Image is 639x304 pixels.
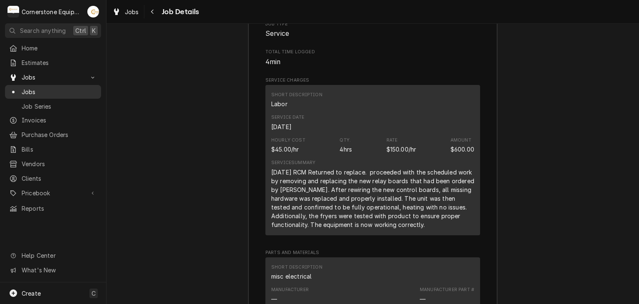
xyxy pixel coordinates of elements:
[265,85,480,239] div: Service Charges List
[87,6,99,17] div: AB
[22,159,97,168] span: Vendors
[22,87,97,96] span: Jobs
[265,77,480,84] span: Service Charges
[265,21,480,39] div: Job Type
[22,189,84,197] span: Pricebook
[271,137,305,144] div: Hourly Cost
[22,7,83,16] div: Cornerstone Equipment Repair, LLC
[265,29,480,39] span: Job Type
[271,114,304,131] div: Service Date
[420,287,474,293] div: Manufacturer Part #
[271,137,305,154] div: Cost
[7,6,19,17] div: C
[386,137,398,144] div: Rate
[265,21,480,27] span: Job Type
[5,186,101,200] a: Go to Pricebook
[271,92,322,108] div: Short Description
[271,159,315,166] div: Service Summary
[271,272,312,281] div: Short Description
[265,85,480,235] div: Line Item
[22,145,97,154] span: Bills
[22,290,41,297] span: Create
[5,70,101,84] a: Go to Jobs
[5,56,101,70] a: Estimates
[339,137,352,154] div: Quantity
[22,130,97,139] span: Purchase Orders
[451,137,474,154] div: Amount
[265,57,480,67] span: Total Time Logged
[22,58,97,67] span: Estimates
[265,49,480,67] div: Total Time Logged
[265,77,480,239] div: Service Charges
[271,287,309,303] div: Manufacturer
[5,113,101,127] a: Invoices
[22,102,97,111] span: Job Series
[451,137,471,144] div: Amount
[92,289,96,298] span: C
[5,41,101,55] a: Home
[265,249,480,256] span: Parts and Materials
[87,6,99,17] div: Andrew Buigues's Avatar
[271,264,322,271] div: Short Description
[265,30,289,37] span: Service
[339,137,351,144] div: Qty.
[451,145,474,154] div: Amount
[22,204,97,213] span: Reports
[420,287,474,303] div: Part Number
[22,174,97,183] span: Clients
[109,5,142,19] a: Jobs
[271,122,292,131] div: Service Date
[146,5,159,18] button: Navigate back
[386,137,416,154] div: Price
[22,116,97,125] span: Invoices
[271,114,304,121] div: Service Date
[271,295,277,304] div: Manufacturer
[22,44,97,52] span: Home
[265,58,281,66] span: 4min
[271,287,309,293] div: Manufacturer
[92,26,96,35] span: K
[22,73,84,82] span: Jobs
[5,202,101,215] a: Reports
[125,7,139,16] span: Jobs
[22,266,96,274] span: What's New
[22,251,96,260] span: Help Center
[7,6,19,17] div: Cornerstone Equipment Repair, LLC's Avatar
[420,295,426,304] div: Part Number
[386,145,416,154] div: Price
[265,49,480,55] span: Total Time Logged
[75,26,86,35] span: Ctrl
[339,145,352,154] div: Quantity
[271,264,322,281] div: Short Description
[271,145,299,154] div: Cost
[20,26,66,35] span: Search anything
[271,168,474,229] div: [DATE] RCM Returned to replace. proceeded with the scheduled work by removing and replacing the n...
[5,263,101,277] a: Go to What's New
[5,142,101,156] a: Bills
[5,85,101,99] a: Jobs
[5,172,101,185] a: Clients
[5,249,101,262] a: Go to Help Center
[5,100,101,113] a: Job Series
[271,100,287,108] div: Short Description
[5,157,101,171] a: Vendors
[5,23,101,38] button: Search anythingCtrlK
[159,6,199,17] span: Job Details
[271,92,322,98] div: Short Description
[5,128,101,142] a: Purchase Orders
